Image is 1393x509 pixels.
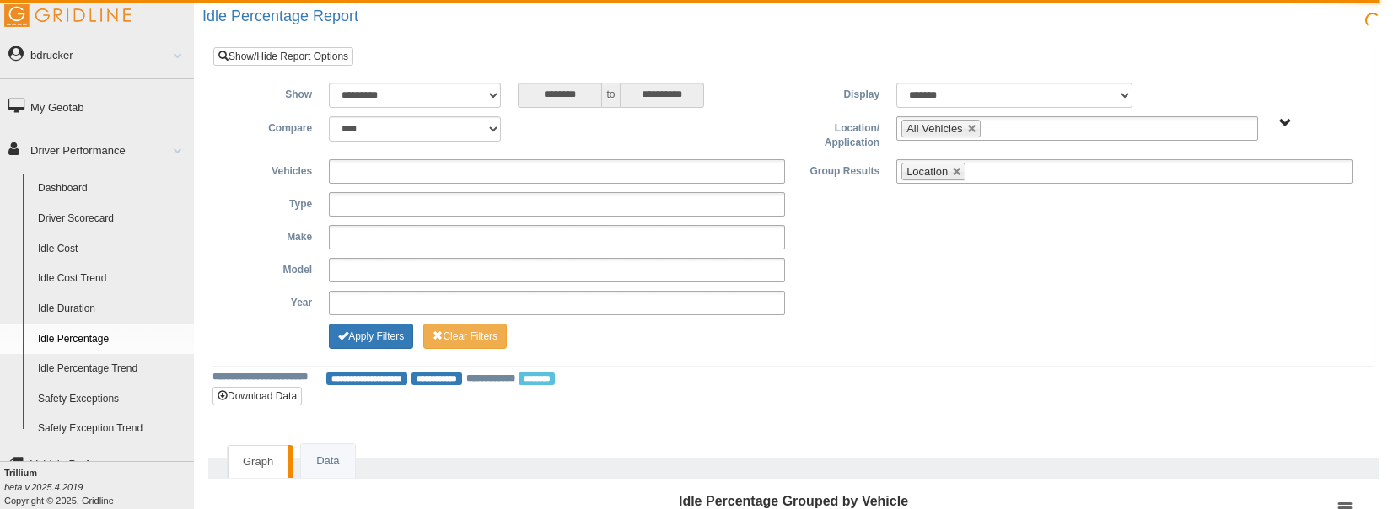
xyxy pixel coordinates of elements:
[423,324,507,349] button: Change Filter Options
[30,384,194,415] a: Safety Exceptions
[4,468,37,478] b: Trillium
[679,494,908,508] text: Idle Percentage Grouped by Vehicle
[30,234,194,265] a: Idle Cost
[30,294,194,324] a: Idle Duration
[30,354,194,384] a: Idle Percentage Trend
[906,165,948,178] span: Location
[30,264,194,294] a: Idle Cost Trend
[30,324,194,355] a: Idle Percentage
[793,116,888,151] label: Location/ Application
[226,159,320,179] label: Vehicles
[30,174,194,204] a: Dashboard
[793,159,888,179] label: Group Results
[226,83,320,103] label: Show
[793,83,888,103] label: Display
[212,387,302,405] button: Download Data
[329,324,413,349] button: Change Filter Options
[602,83,619,108] span: to
[226,192,320,212] label: Type
[228,445,288,479] a: Graph
[226,116,320,137] label: Compare
[226,225,320,245] label: Make
[30,204,194,234] a: Driver Scorecard
[4,482,83,492] i: beta v.2025.4.2019
[4,4,131,27] img: Gridline
[226,258,320,278] label: Model
[301,444,354,479] a: Data
[213,47,353,66] a: Show/Hide Report Options
[906,122,962,135] span: All Vehicles
[226,291,320,311] label: Year
[202,8,1393,25] h2: Idle Percentage Report
[30,414,194,444] a: Safety Exception Trend
[4,466,194,507] div: Copyright © 2025, Gridline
